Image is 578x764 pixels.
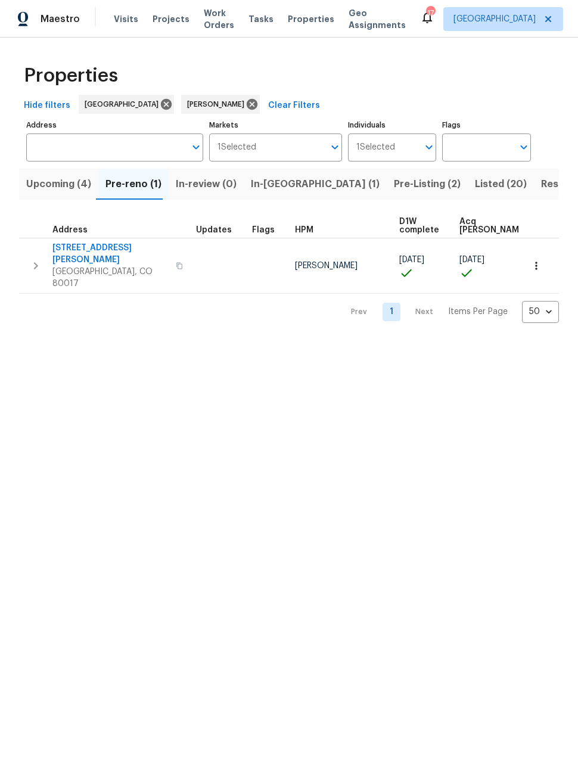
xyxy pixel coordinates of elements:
button: Clear Filters [263,95,325,117]
span: Geo Assignments [349,7,406,31]
span: Pre-reno (1) [105,176,161,192]
div: 17 [426,7,434,19]
span: HPM [295,226,313,234]
span: Tasks [248,15,274,23]
label: Markets [209,122,342,129]
span: Properties [288,13,334,25]
p: Items Per Page [448,306,508,318]
span: Work Orders [204,7,234,31]
span: 1 Selected [356,142,395,153]
span: Acq [PERSON_NAME] [459,218,527,234]
span: Visits [114,13,138,25]
nav: Pagination Navigation [340,301,559,323]
label: Address [26,122,203,129]
div: 50 [522,296,559,327]
a: Goto page 1 [383,303,400,321]
span: [GEOGRAPHIC_DATA] [85,98,163,110]
span: [GEOGRAPHIC_DATA], CO 80017 [52,266,169,290]
span: D1W complete [399,218,439,234]
span: Properties [24,70,118,82]
span: [STREET_ADDRESS][PERSON_NAME] [52,242,169,266]
div: [PERSON_NAME] [181,95,260,114]
span: Listed (20) [475,176,527,192]
label: Flags [442,122,531,129]
span: Hide filters [24,98,70,113]
span: Maestro [41,13,80,25]
span: Updates [196,226,232,234]
span: In-[GEOGRAPHIC_DATA] (1) [251,176,380,192]
div: [GEOGRAPHIC_DATA] [79,95,174,114]
span: [GEOGRAPHIC_DATA] [453,13,536,25]
span: [PERSON_NAME] [187,98,249,110]
span: Upcoming (4) [26,176,91,192]
span: Projects [153,13,189,25]
button: Hide filters [19,95,75,117]
span: [PERSON_NAME] [295,262,358,270]
span: In-review (0) [176,176,237,192]
button: Open [515,139,532,156]
span: Pre-Listing (2) [394,176,461,192]
button: Open [327,139,343,156]
label: Individuals [348,122,437,129]
span: 1 Selected [217,142,256,153]
span: [DATE] [459,256,484,264]
span: Clear Filters [268,98,320,113]
span: [DATE] [399,256,424,264]
span: Address [52,226,88,234]
button: Open [188,139,204,156]
span: Flags [252,226,275,234]
button: Open [421,139,437,156]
